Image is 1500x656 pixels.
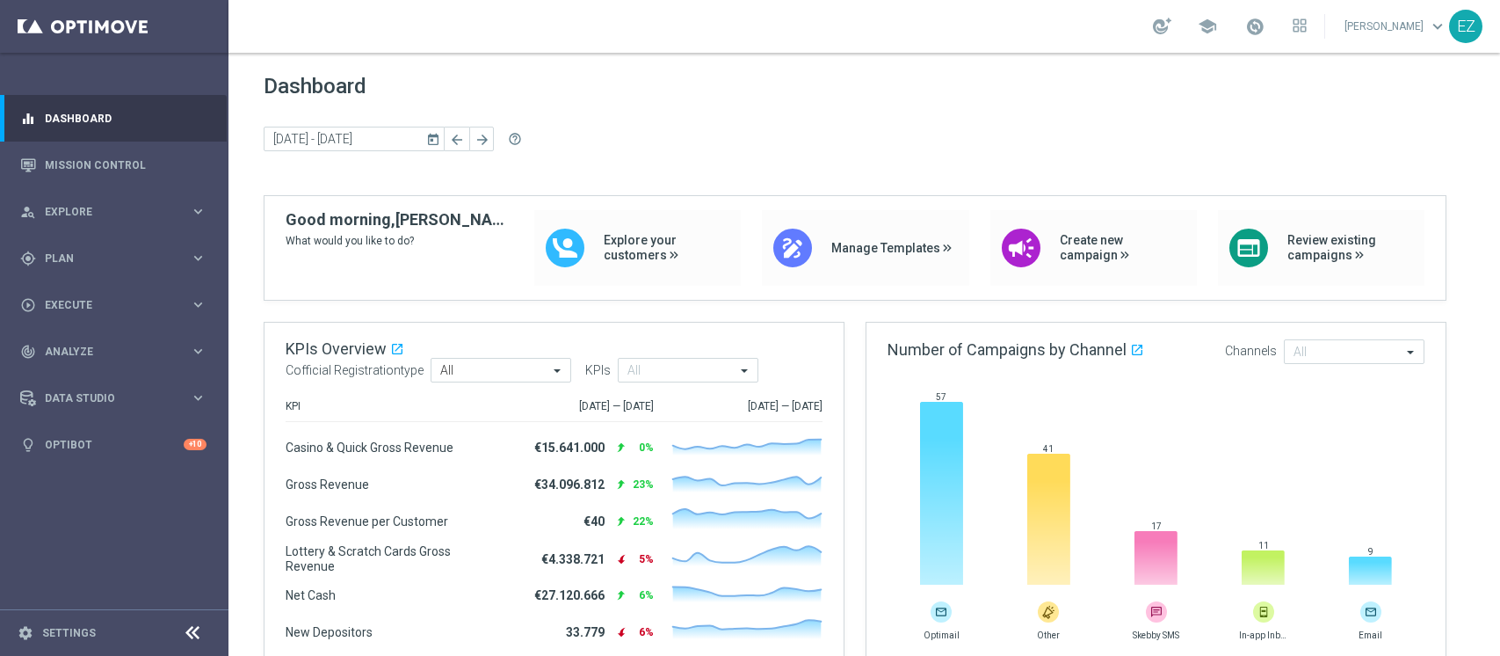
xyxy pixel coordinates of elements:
span: Analyze [45,346,190,357]
span: Execute [45,300,190,310]
div: Data Studio [20,390,190,406]
i: lightbulb [20,437,36,453]
button: Data Studio keyboard_arrow_right [19,391,207,405]
span: Data Studio [45,393,190,404]
button: track_changes Analyze keyboard_arrow_right [19,345,207,359]
div: Explore [20,204,190,220]
i: person_search [20,204,36,220]
a: Mission Control [45,142,207,188]
span: Plan [45,253,190,264]
a: Dashboard [45,95,207,142]
button: person_search Explore keyboard_arrow_right [19,205,207,219]
span: keyboard_arrow_down [1428,17,1447,36]
div: Execute [20,297,190,313]
i: keyboard_arrow_right [190,390,207,406]
i: keyboard_arrow_right [190,250,207,266]
i: gps_fixed [20,251,36,266]
i: track_changes [20,344,36,360]
div: EZ [1449,10,1482,43]
span: school [1198,17,1217,36]
i: play_circle_outline [20,297,36,313]
a: [PERSON_NAME]keyboard_arrow_down [1343,13,1449,40]
i: keyboard_arrow_right [190,343,207,360]
span: Explore [45,207,190,217]
button: Mission Control [19,158,207,172]
div: Mission Control [20,142,207,188]
button: lightbulb Optibot +10 [19,438,207,452]
i: keyboard_arrow_right [190,296,207,313]
button: play_circle_outline Execute keyboard_arrow_right [19,298,207,312]
a: Optibot [45,421,184,468]
div: Plan [20,251,190,266]
div: Optibot [20,421,207,468]
div: +10 [184,439,207,450]
a: Settings [42,628,96,638]
button: equalizer Dashboard [19,112,207,126]
i: equalizer [20,111,36,127]
div: Dashboard [20,95,207,142]
i: settings [18,625,33,641]
button: gps_fixed Plan keyboard_arrow_right [19,251,207,266]
div: Analyze [20,344,190,360]
i: keyboard_arrow_right [190,203,207,220]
